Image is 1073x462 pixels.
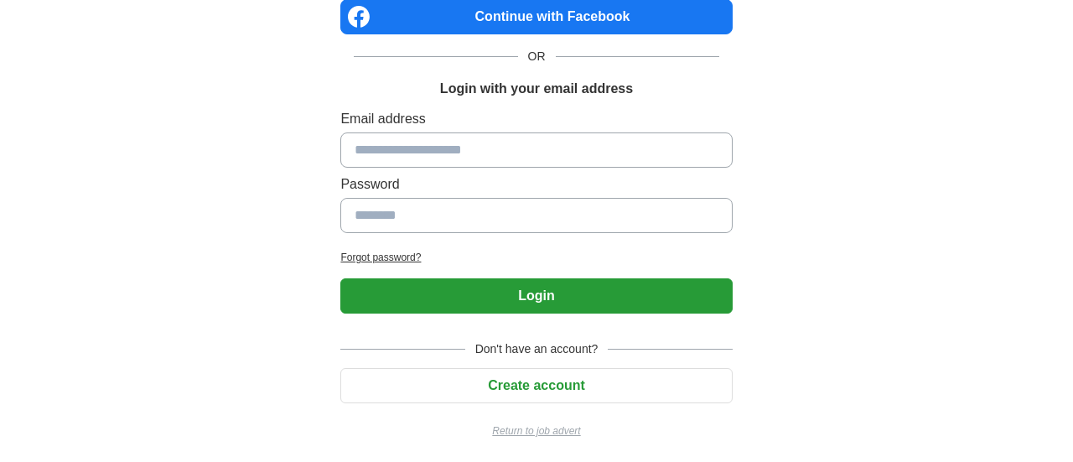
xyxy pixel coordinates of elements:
button: Login [340,278,732,314]
label: Password [340,174,732,195]
a: Create account [340,378,732,392]
a: Return to job advert [340,423,732,439]
span: Don't have an account? [465,340,609,358]
h1: Login with your email address [440,79,633,99]
button: Create account [340,368,732,403]
a: Forgot password? [340,250,732,265]
label: Email address [340,109,732,129]
span: OR [518,48,556,65]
